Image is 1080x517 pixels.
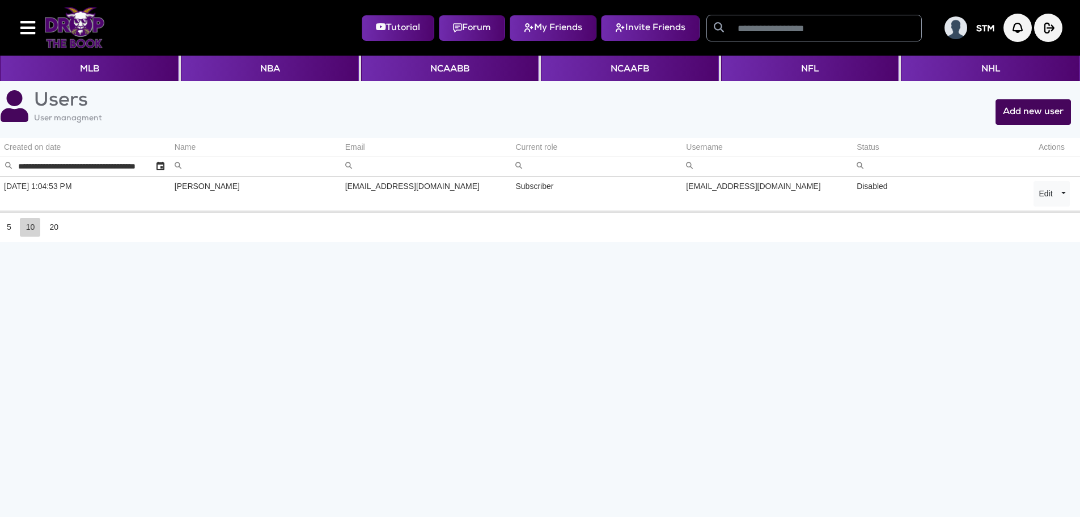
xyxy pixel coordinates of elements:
button: My Friends [510,15,596,41]
button: Edit [1034,181,1057,207]
img: Notification [1003,14,1032,42]
td: Subscriber [511,177,682,211]
img: User [945,16,967,39]
input: Filter cell [511,157,682,176]
h1: Users [34,90,102,114]
td: Column Current role [511,138,682,157]
button: NHL [901,56,1079,81]
div: Current role [515,142,557,153]
td: Disabled [853,177,1023,211]
input: Filter cell [853,157,1023,176]
h5: STM [976,24,994,35]
img: Logo [44,7,105,48]
div: Display 10 items on page [20,218,41,237]
div: Email [345,142,365,153]
label: User managment [34,114,102,124]
button: Forum [439,15,505,41]
button: NBA [181,56,358,81]
td: [EMAIL_ADDRESS][DOMAIN_NAME] [341,177,512,211]
td: [EMAIL_ADDRESS][DOMAIN_NAME] [682,177,853,211]
button: NCAAFB [541,56,718,81]
button: Invite Friends [601,15,700,41]
input: Filter cell [341,157,512,176]
input: Filter cell [682,157,853,176]
button: NFL [721,56,899,81]
div: Display 5 items on page [1,218,17,237]
div: Username [686,142,723,153]
button: Tutorial [362,15,434,41]
div: Name [175,142,196,153]
td: Column Name [171,138,341,157]
div: Status [857,142,879,153]
td: Column Actions [1023,138,1080,157]
div: Select [151,157,170,176]
td: [PERSON_NAME] [171,177,341,211]
button: Add new user [996,99,1071,125]
td: Column Username [682,138,853,157]
div: Actions [1027,142,1076,153]
input: Filter cell [171,157,341,176]
td: Column Status [853,138,1023,157]
div: Created on date [4,142,61,153]
div: Display 20 items on page [43,218,64,237]
button: NCAABB [361,56,539,81]
td: Column Email [341,138,512,157]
